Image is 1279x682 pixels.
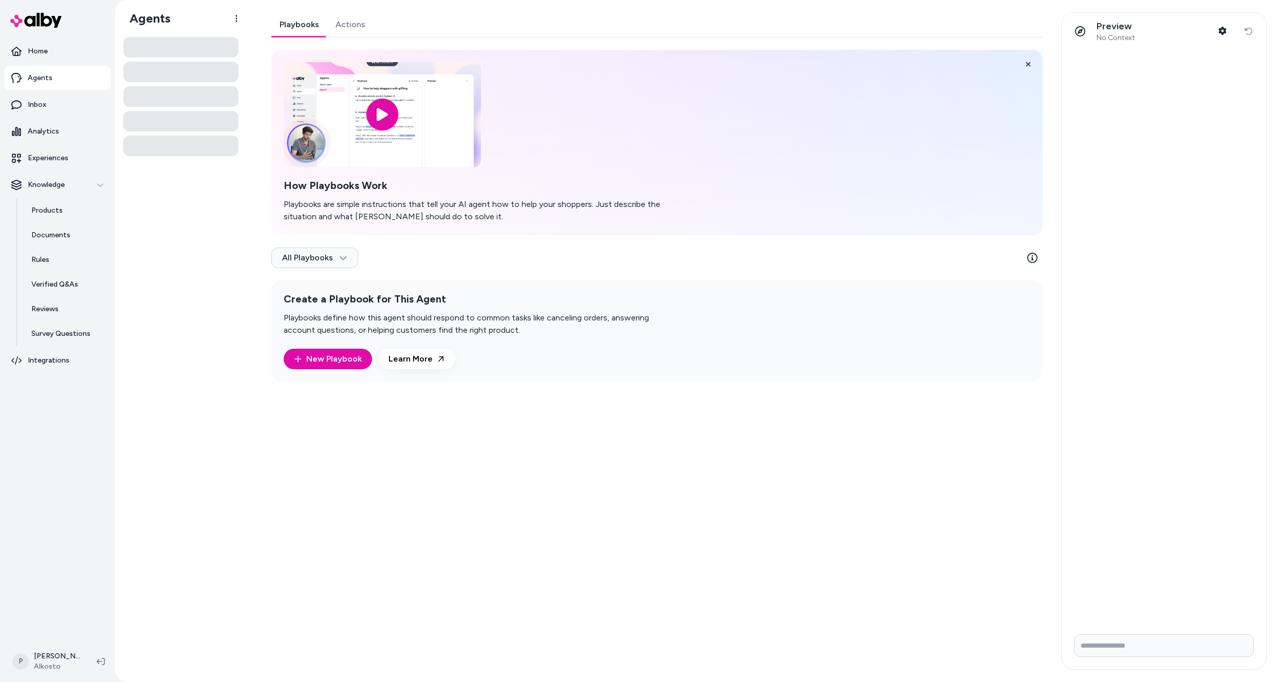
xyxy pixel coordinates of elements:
[271,12,327,37] a: Playbooks
[4,146,111,170] a: Experiences
[1097,21,1135,32] p: Preview
[28,180,65,190] p: Knowledge
[21,223,111,248] a: Documents
[31,255,49,265] p: Rules
[284,293,678,306] h2: Create a Playbook for This Agent
[31,205,63,216] p: Products
[28,355,69,366] p: Integrations
[284,312,678,336] p: Playbooks define how this agent should respond to common tasks like canceling orders, answering a...
[28,126,59,137] p: Analytics
[21,248,111,272] a: Rules
[327,12,374,37] a: Actions
[28,46,48,56] p: Home
[10,13,62,28] img: alby Logo
[4,39,111,64] a: Home
[4,173,111,197] button: Knowledge
[28,73,52,83] p: Agents
[378,349,455,369] a: Learn More
[21,321,111,346] a: Survey Questions
[121,11,171,26] h1: Agents
[284,198,678,223] p: Playbooks are simple instructions that tell your AI agent how to help your shoppers. Just describ...
[34,651,80,661] p: [PERSON_NAME]
[21,198,111,223] a: Products
[1097,33,1135,43] span: No Context
[28,100,46,110] p: Inbox
[4,119,111,144] a: Analytics
[21,297,111,321] a: Reviews
[282,253,347,263] span: All Playbooks
[4,348,111,373] a: Integrations
[6,645,88,678] button: P[PERSON_NAME]Alkosto
[31,304,59,314] p: Reviews
[271,248,358,268] button: All Playbooks
[1074,634,1254,657] input: Write your prompt here
[21,272,111,297] a: Verified Q&As
[284,349,372,369] a: New Playbook
[28,153,68,163] p: Experiences
[4,92,111,117] a: Inbox
[31,230,70,240] p: Documents
[34,661,80,672] span: Alkosto
[4,66,111,90] a: Agents
[12,653,29,670] span: P
[31,329,90,339] p: Survey Questions
[284,179,678,192] h2: How Playbooks Work
[31,279,78,290] p: Verified Q&As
